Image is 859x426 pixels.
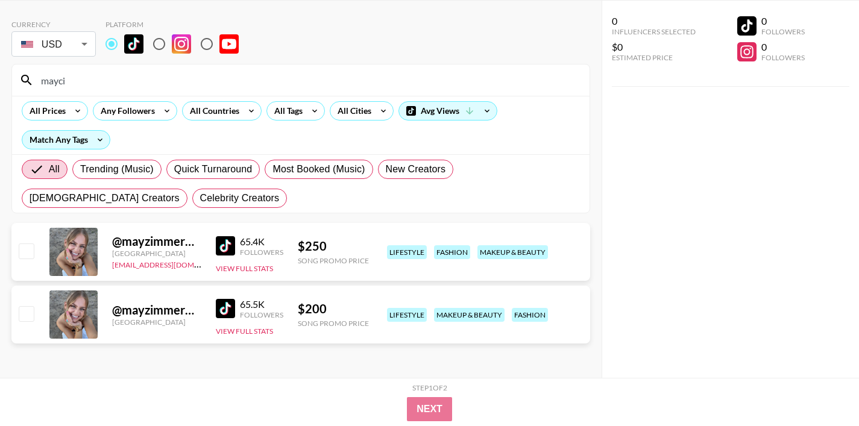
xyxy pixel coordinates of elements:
div: fashion [434,245,470,259]
div: 0 [761,15,805,27]
div: Currency [11,20,96,29]
div: Followers [761,53,805,62]
div: @ mayzimmerman1 [112,234,201,249]
div: Followers [240,310,283,319]
div: $0 [612,41,696,53]
img: YouTube [219,34,239,54]
div: 65.5K [240,298,283,310]
div: [GEOGRAPHIC_DATA] [112,249,201,258]
span: [DEMOGRAPHIC_DATA] Creators [30,191,180,205]
span: Most Booked (Music) [272,162,365,177]
div: Song Promo Price [298,256,369,265]
div: 0 [761,41,805,53]
div: Any Followers [93,102,157,120]
div: makeup & beauty [434,308,505,322]
a: [EMAIL_ADDRESS][DOMAIN_NAME] [112,258,233,269]
div: Song Promo Price [298,319,369,328]
div: All Countries [183,102,242,120]
div: Avg Views [399,102,497,120]
div: Estimated Price [612,53,696,62]
input: Search by User Name [34,70,582,90]
div: lifestyle [387,245,427,259]
div: $ 250 [298,239,369,254]
div: Platform [105,20,248,29]
span: Celebrity Creators [200,191,280,205]
span: Quick Turnaround [174,162,253,177]
div: makeup & beauty [477,245,548,259]
div: Influencers Selected [612,27,696,36]
button: Next [407,397,452,421]
button: View Full Stats [216,327,273,336]
div: Followers [761,27,805,36]
img: TikTok [216,236,235,255]
div: 65.4K [240,236,283,248]
div: @ mayzimmerman1 [112,302,201,318]
div: $ 200 [298,301,369,316]
div: Match Any Tags [22,131,110,149]
img: TikTok [216,299,235,318]
div: fashion [512,308,548,322]
img: TikTok [124,34,143,54]
span: New Creators [386,162,446,177]
div: All Tags [267,102,305,120]
div: USD [14,34,93,55]
button: View Full Stats [216,264,273,273]
div: 0 [612,15,696,27]
div: All Cities [330,102,374,120]
div: [GEOGRAPHIC_DATA] [112,318,201,327]
div: Followers [240,248,283,257]
img: Instagram [172,34,191,54]
div: lifestyle [387,308,427,322]
div: Step 1 of 2 [412,383,447,392]
span: All [49,162,60,177]
div: All Prices [22,102,68,120]
span: Trending (Music) [80,162,154,177]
